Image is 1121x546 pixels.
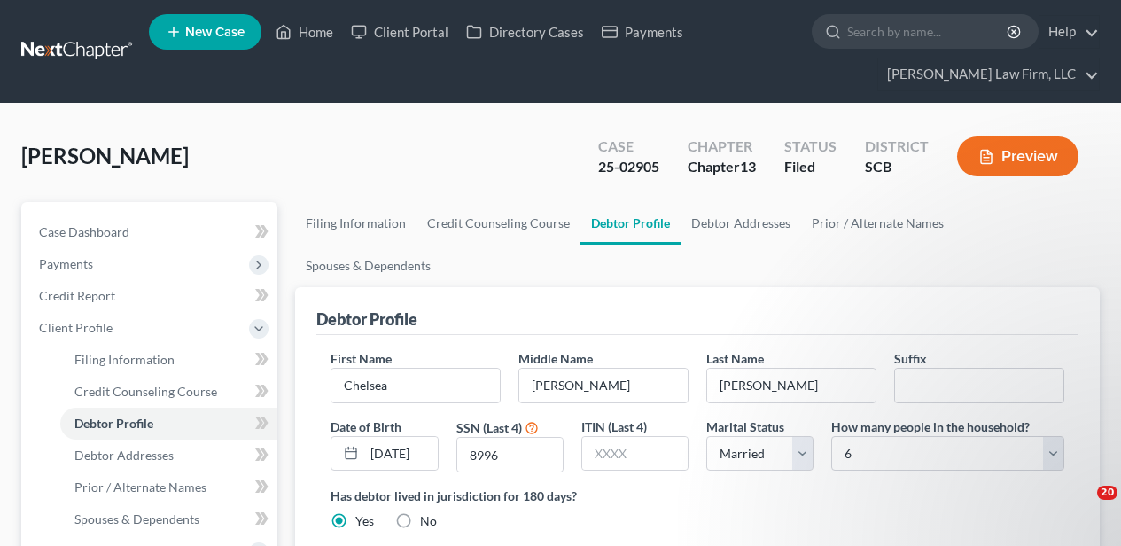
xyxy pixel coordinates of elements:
[831,417,1030,436] label: How many people in the household?
[582,437,688,471] input: XXXX
[60,472,277,503] a: Prior / Alternate Names
[74,352,175,367] span: Filing Information
[688,157,756,177] div: Chapter
[60,344,277,376] a: Filing Information
[784,157,837,177] div: Filed
[25,216,277,248] a: Case Dashboard
[894,349,927,368] label: Suffix
[865,157,929,177] div: SCB
[331,417,401,436] label: Date of Birth
[364,437,437,471] input: MM/DD/YYYY
[593,16,692,48] a: Payments
[457,438,563,472] input: XXXX
[518,349,593,368] label: Middle Name
[74,448,174,463] span: Debtor Addresses
[420,512,437,530] label: No
[39,288,115,303] span: Credit Report
[342,16,457,48] a: Client Portal
[39,256,93,271] span: Payments
[688,136,756,157] div: Chapter
[706,349,764,368] label: Last Name
[39,224,129,239] span: Case Dashboard
[416,202,580,245] a: Credit Counseling Course
[456,418,522,437] label: SSN (Last 4)
[74,511,199,526] span: Spouses & Dependents
[74,416,153,431] span: Debtor Profile
[21,143,189,168] span: [PERSON_NAME]
[295,202,416,245] a: Filing Information
[331,487,1064,505] label: Has debtor lived in jurisdiction for 180 days?
[60,376,277,408] a: Credit Counseling Course
[598,157,659,177] div: 25-02905
[878,58,1099,90] a: [PERSON_NAME] Law Firm, LLC
[1097,486,1117,500] span: 20
[784,136,837,157] div: Status
[74,384,217,399] span: Credit Counseling Course
[60,503,277,535] a: Spouses & Dependents
[598,136,659,157] div: Case
[707,369,876,402] input: --
[740,158,756,175] span: 13
[681,202,801,245] a: Debtor Addresses
[1061,486,1103,528] iframe: Intercom live chat
[267,16,342,48] a: Home
[581,417,647,436] label: ITIN (Last 4)
[895,369,1063,402] input: --
[457,16,593,48] a: Directory Cases
[316,308,417,330] div: Debtor Profile
[847,15,1009,48] input: Search by name...
[706,417,784,436] label: Marital Status
[519,369,688,402] input: M.I
[185,26,245,39] span: New Case
[957,136,1078,176] button: Preview
[355,512,374,530] label: Yes
[580,202,681,245] a: Debtor Profile
[295,245,441,287] a: Spouses & Dependents
[801,202,954,245] a: Prior / Alternate Names
[1039,16,1099,48] a: Help
[25,280,277,312] a: Credit Report
[331,369,500,402] input: --
[865,136,929,157] div: District
[60,408,277,440] a: Debtor Profile
[74,480,206,495] span: Prior / Alternate Names
[39,320,113,335] span: Client Profile
[60,440,277,472] a: Debtor Addresses
[331,349,392,368] label: First Name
